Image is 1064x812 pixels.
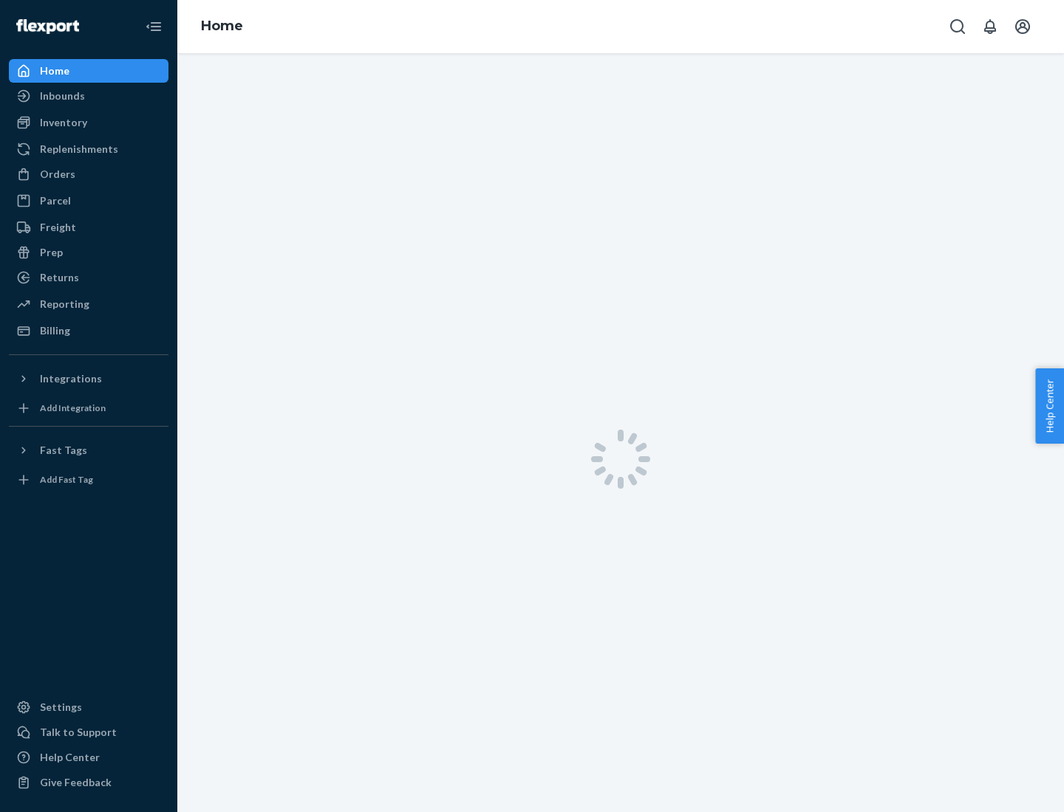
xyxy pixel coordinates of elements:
div: Inbounds [40,89,85,103]
a: Billing [9,319,168,343]
a: Inventory [9,111,168,134]
button: Help Center [1035,368,1064,444]
div: Talk to Support [40,725,117,740]
div: Reporting [40,297,89,312]
div: Add Integration [40,402,106,414]
a: Help Center [9,746,168,769]
button: Talk to Support [9,720,168,744]
div: Give Feedback [40,775,112,790]
a: Reporting [9,292,168,316]
div: Parcel [40,193,71,208]
div: Integrations [40,371,102,386]
a: Orders [9,162,168,186]
div: Prep [40,245,63,260]
a: Settings [9,695,168,719]
a: Returns [9,266,168,289]
a: Add Integration [9,396,168,420]
div: Fast Tags [40,443,87,458]
div: Replenishments [40,142,118,156]
img: Flexport logo [16,19,79,34]
div: Help Center [40,750,100,765]
a: Home [9,59,168,83]
button: Open Search Box [943,12,972,41]
div: Inventory [40,115,87,130]
div: Home [40,63,69,78]
button: Open notifications [975,12,1005,41]
button: Give Feedback [9,771,168,794]
button: Fast Tags [9,438,168,462]
a: Prep [9,241,168,264]
button: Open account menu [1008,12,1037,41]
a: Add Fast Tag [9,468,168,492]
div: Add Fast Tag [40,473,93,486]
a: Replenishments [9,137,168,161]
div: Returns [40,270,79,285]
a: Home [201,18,243,34]
div: Orders [40,167,75,182]
a: Freight [9,216,168,239]
div: Freight [40,220,76,235]
div: Billing [40,323,70,338]
button: Close Navigation [139,12,168,41]
ol: breadcrumbs [189,5,255,48]
button: Integrations [9,367,168,390]
a: Parcel [9,189,168,213]
a: Inbounds [9,84,168,108]
div: Settings [40,700,82,715]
